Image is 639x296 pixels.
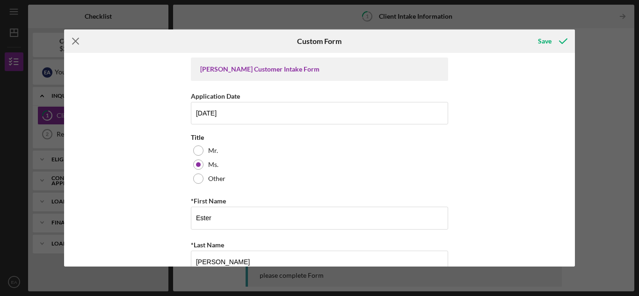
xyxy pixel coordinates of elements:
div: Title [191,134,448,141]
h6: Custom Form [297,37,341,45]
label: Ms. [208,161,218,168]
label: Application Date [191,92,240,100]
label: *Last Name [191,241,224,249]
label: Mr. [208,147,218,154]
label: *First Name [191,197,226,205]
button: Save [529,32,575,51]
div: Save [538,32,552,51]
label: Other [208,175,225,182]
div: [PERSON_NAME] Customer Intake Form [200,65,439,73]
